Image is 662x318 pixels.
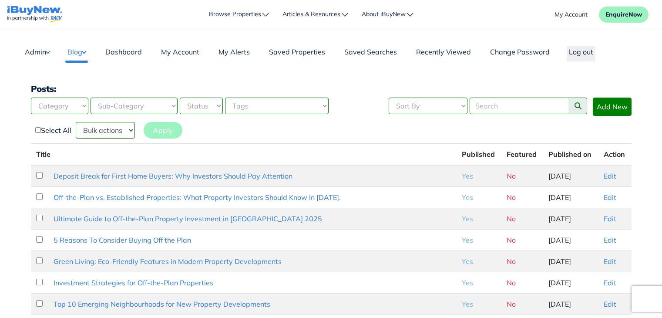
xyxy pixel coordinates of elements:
[457,208,501,230] td: Yes
[457,230,501,251] td: Yes
[501,144,543,166] th: Featured
[457,272,501,294] td: Yes
[604,172,616,180] a: Edit
[543,251,598,272] td: [DATE]
[457,251,501,272] td: Yes
[342,47,399,61] a: Saved Searches
[216,47,252,61] a: My Alerts
[501,165,543,187] td: No
[604,257,616,266] a: Edit
[501,251,543,272] td: No
[593,98,632,116] a: Add New
[488,47,552,61] a: Change Password
[501,294,543,315] td: No
[543,187,598,208] td: [DATE]
[457,144,501,166] th: Published
[554,10,588,19] a: account
[54,236,191,244] a: 5 Reasons To Consider Buying Off the Plan
[543,272,598,294] td: [DATE]
[599,7,649,23] button: EnquireNow
[501,208,543,230] td: No
[501,187,543,208] td: No
[543,144,598,166] th: Published on
[7,4,62,25] a: navigations
[604,300,616,308] a: Edit
[103,47,144,61] a: Dashboard
[144,122,182,139] button: Apply
[567,46,595,61] button: Log out
[457,187,501,208] td: Yes
[54,172,292,180] a: Deposit Break for First Home Buyers: Why Investors Should Pay Attention
[31,83,632,94] h3: Posts:
[35,125,71,135] label: Select All
[604,236,616,244] a: Edit
[457,165,501,187] td: Yes
[54,257,282,266] a: Green Living: Eco-Friendly Features in Modern Property Developments
[501,272,543,294] td: No
[501,230,543,251] td: No
[628,10,642,18] span: Now
[54,300,270,308] a: Top 10 Emerging Neighbourhoods for New Property Developments
[7,6,62,23] img: logo
[159,47,202,61] a: My Account
[457,294,501,315] td: Yes
[54,193,341,202] a: Off-the-Plan vs. Established Properties: What Property Investors Should Know in [DATE].
[543,208,598,230] td: [DATE]
[54,214,322,223] a: Ultimate Guide to Off-the-Plan Property Investment in [GEOGRAPHIC_DATA] 2025
[470,98,569,114] input: Search
[414,47,473,61] a: Recently Viewed
[31,144,457,166] th: Title
[267,47,327,61] a: Saved Properties
[604,193,616,202] a: Edit
[543,165,598,187] td: [DATE]
[65,46,88,58] button: Blog
[35,127,41,133] input: Select All
[543,294,598,315] td: [DATE]
[604,214,616,223] a: Edit
[569,98,587,114] button: search posts
[54,278,213,287] a: Investment Strategies for Off-the-Plan Properties
[598,144,631,166] th: Action
[24,46,50,58] button: Admin
[543,230,598,251] td: [DATE]
[604,278,616,287] a: Edit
